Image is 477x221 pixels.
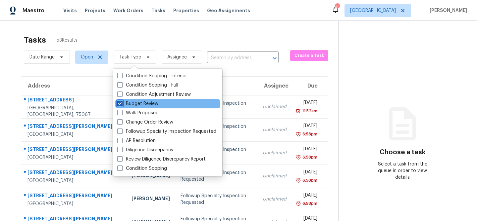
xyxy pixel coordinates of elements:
label: Condition Scoping - Interior [117,73,187,79]
div: 45 [335,4,340,11]
img: Overdue Alarm Icon [296,131,301,137]
div: [GEOGRAPHIC_DATA] [27,154,121,161]
div: [DATE] [297,99,318,108]
button: Open [270,54,279,63]
img: Overdue Alarm Icon [295,108,301,114]
label: AP Resolution [117,137,156,144]
label: Walk Proposed [117,110,159,116]
span: Geo Assignments [207,7,250,14]
div: [GEOGRAPHIC_DATA] [27,201,121,207]
span: Work Orders [113,7,143,14]
span: Open [81,54,93,60]
label: Condition Adjustment Review [117,91,191,98]
img: Overdue Alarm Icon [296,200,301,207]
div: [STREET_ADDRESS] [27,96,121,105]
div: Followup Specialty Inspection Requested [181,193,252,206]
div: [GEOGRAPHIC_DATA] [27,177,121,184]
div: [PERSON_NAME] [132,172,170,180]
div: [DATE] [297,192,318,200]
div: [DATE] [297,169,318,177]
label: Diligence Discrepancy [117,147,173,153]
div: [GEOGRAPHIC_DATA] [27,131,121,138]
span: Tasks [151,8,165,13]
div: Select a task from the queue in order to view details [371,161,435,181]
th: Due [292,77,328,95]
span: Task Type [119,54,141,60]
span: [PERSON_NAME] [427,7,467,14]
div: [DATE] [297,146,318,154]
div: [STREET_ADDRESS][PERSON_NAME] [27,192,121,201]
div: Unclaimed [263,103,287,110]
span: Properties [173,7,199,14]
div: Unclaimed [263,150,287,156]
span: 53 Results [57,37,78,44]
label: Budget Review [117,100,158,107]
span: Visits [63,7,77,14]
span: Projects [85,7,105,14]
div: 6:58pm [301,131,317,137]
input: Search by address [207,53,260,63]
div: [STREET_ADDRESS][PERSON_NAME] [27,146,121,154]
span: Create a Task [293,52,325,59]
div: [PERSON_NAME] [132,195,170,203]
label: Change Order Review [117,119,173,126]
span: Assignee [167,54,187,60]
div: [GEOGRAPHIC_DATA], [GEOGRAPHIC_DATA], 75067 [27,105,121,118]
label: Followup Specialty Inspection Requested [117,128,216,135]
label: Review Diligence Discrepancy Report [117,156,206,163]
img: Overdue Alarm Icon [296,177,301,184]
span: [GEOGRAPHIC_DATA] [350,7,396,14]
button: Create a Task [290,50,328,61]
div: 11:52am [301,108,317,114]
label: Condition Scoping - Full [117,82,178,89]
th: Address [21,77,126,95]
div: Unclaimed [263,173,287,179]
span: Maestro [23,7,44,14]
div: Unclaimed [263,196,287,203]
div: 6:58pm [301,200,317,207]
div: [STREET_ADDRESS][PERSON_NAME] [27,169,121,177]
div: [STREET_ADDRESS][PERSON_NAME] [27,123,121,131]
div: 6:58pm [301,154,317,161]
span: Date Range [29,54,55,60]
div: Unclaimed [263,127,287,133]
h3: Choose a task [380,149,426,156]
label: Condition Scoping [117,165,167,172]
img: Overdue Alarm Icon [296,154,301,161]
h2: Tasks [24,37,46,43]
th: Assignee [257,77,292,95]
div: Followup Specialty Inspection Requested [181,169,252,183]
div: 6:58pm [301,177,317,184]
div: [DATE] [297,123,318,131]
